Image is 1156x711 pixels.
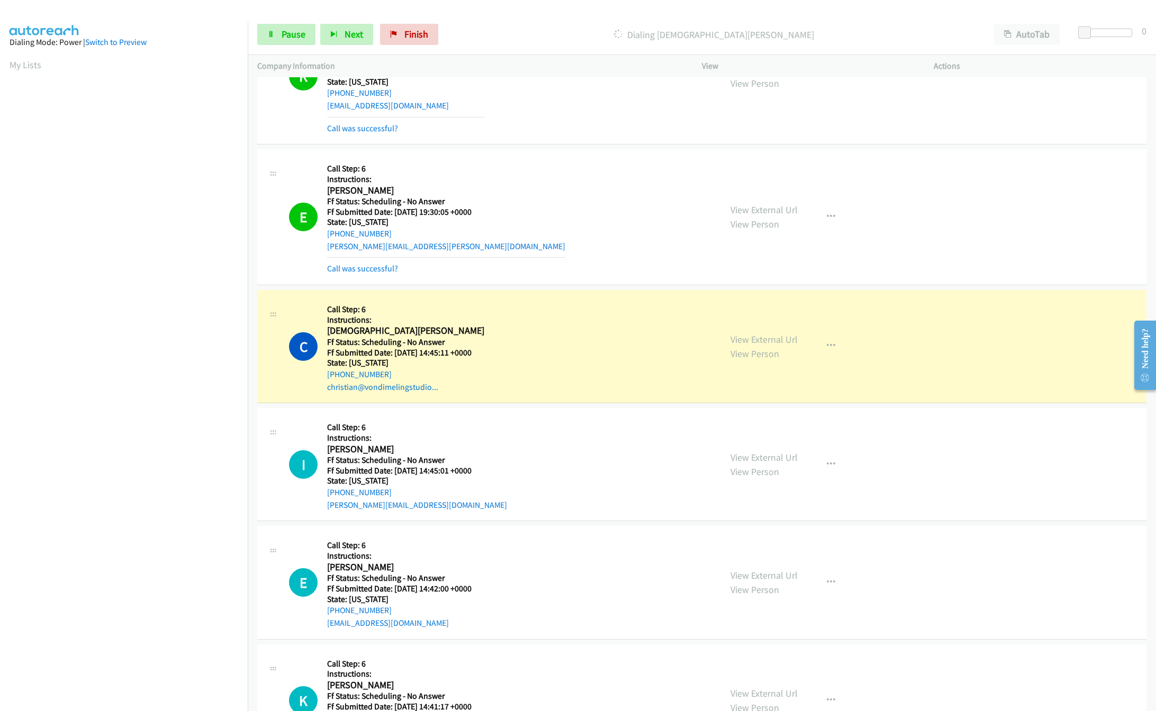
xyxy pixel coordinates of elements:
[994,24,1060,45] button: AutoTab
[327,229,392,239] a: [PHONE_NUMBER]
[327,669,485,679] h5: Instructions:
[327,77,485,87] h5: State: [US_STATE]
[327,466,507,476] h5: Ff Submitted Date: [DATE] 14:45:01 +0000
[730,466,779,478] a: View Person
[327,315,485,325] h5: Instructions:
[10,81,248,584] iframe: Dialpad
[327,325,485,337] h2: [DEMOGRAPHIC_DATA][PERSON_NAME]
[730,348,779,360] a: View Person
[327,476,507,486] h5: State: [US_STATE]
[327,691,485,701] h5: Ff Status: Scheduling - No Answer
[327,551,485,561] h5: Instructions:
[327,605,392,615] a: [PHONE_NUMBER]
[327,348,485,358] h5: Ff Submitted Date: [DATE] 14:45:11 +0000
[327,123,398,133] a: Call was successful?
[453,28,975,42] p: Dialing [DEMOGRAPHIC_DATA][PERSON_NAME]
[730,204,798,216] a: View External Url
[327,174,565,185] h5: Instructions:
[10,59,41,71] a: My Lists
[327,540,485,551] h5: Call Step: 6
[327,679,485,691] h2: [PERSON_NAME]
[289,568,318,597] h1: E
[289,568,318,597] div: The call is yet to be attempted
[327,433,507,443] h5: Instructions:
[730,77,779,89] a: View Person
[327,358,485,368] h5: State: [US_STATE]
[327,382,438,392] a: christian@vondimelingstudio...
[327,659,485,669] h5: Call Step: 6
[327,217,565,227] h5: State: [US_STATE]
[320,24,373,45] button: Next
[257,24,315,45] a: Pause
[730,451,798,463] a: View External Url
[327,487,392,497] a: [PHONE_NUMBER]
[1126,313,1156,397] iframe: Resource Center
[10,36,238,49] div: Dialing Mode: Power |
[730,218,779,230] a: View Person
[289,203,318,231] h1: E
[327,561,485,573] h2: [PERSON_NAME]
[327,101,449,111] a: [EMAIL_ADDRESS][DOMAIN_NAME]
[327,207,565,217] h5: Ff Submitted Date: [DATE] 19:30:05 +0000
[327,88,392,98] a: [PHONE_NUMBER]
[327,422,507,433] h5: Call Step: 6
[327,443,485,455] h2: [PERSON_NAME]
[327,241,565,251] a: [PERSON_NAME][EMAIL_ADDRESS][PERSON_NAME][DOMAIN_NAME]
[730,687,798,699] a: View External Url
[289,450,318,479] h1: I
[345,28,363,40] span: Next
[327,573,485,584] h5: Ff Status: Scheduling - No Answer
[289,450,318,479] div: The call is yet to be attempted
[85,37,147,47] a: Switch to Preview
[327,584,485,594] h5: Ff Submitted Date: [DATE] 14:42:00 +0000
[730,569,798,581] a: View External Url
[327,594,485,605] h5: State: [US_STATE]
[289,332,318,361] h1: C
[327,163,565,174] h5: Call Step: 6
[327,185,485,197] h2: [PERSON_NAME]
[730,333,798,345] a: View External Url
[327,263,398,274] a: Call was successful?
[282,28,305,40] span: Pause
[404,28,428,40] span: Finish
[327,500,507,510] a: [PERSON_NAME][EMAIL_ADDRESS][DOMAIN_NAME]
[327,337,485,348] h5: Ff Status: Scheduling - No Answer
[1083,29,1132,37] div: Delay between calls (in seconds)
[934,60,1146,72] p: Actions
[327,369,392,379] a: [PHONE_NUMBER]
[730,584,779,596] a: View Person
[1142,24,1146,38] div: 0
[702,60,915,72] p: View
[327,304,485,315] h5: Call Step: 6
[257,60,683,72] p: Company Information
[327,455,507,466] h5: Ff Status: Scheduling - No Answer
[327,196,565,207] h5: Ff Status: Scheduling - No Answer
[327,618,449,628] a: [EMAIL_ADDRESS][DOMAIN_NAME]
[380,24,438,45] a: Finish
